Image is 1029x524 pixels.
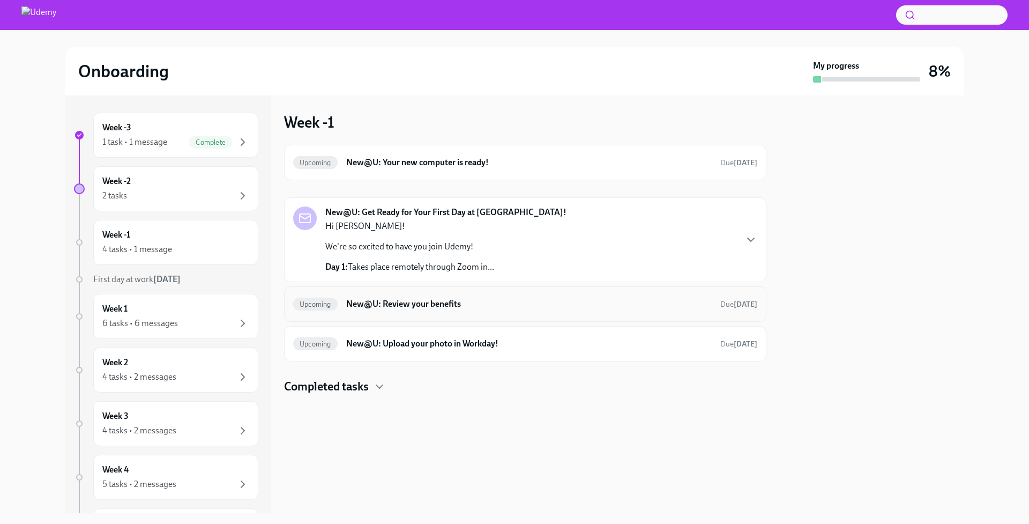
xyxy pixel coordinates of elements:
h6: Week 2 [102,357,128,368]
strong: Day 1: [325,262,348,272]
h3: 8% [929,62,951,81]
h6: Week -1 [102,229,130,241]
span: Due [720,340,757,349]
a: Week -14 tasks • 1 message [74,220,258,265]
h6: Week 1 [102,303,128,315]
a: Week 34 tasks • 2 messages [74,401,258,446]
h3: Week -1 [284,113,334,132]
a: UpcomingNew@U: Upload your photo in Workday!Due[DATE] [293,335,757,352]
span: Due [720,158,757,167]
strong: New@U: Get Ready for Your First Day at [GEOGRAPHIC_DATA]! [325,206,566,218]
p: We're so excited to have you join Udemy! [325,241,494,253]
a: Week -22 tasks [74,166,258,211]
h6: Week 3 [102,410,129,422]
img: Udemy [21,6,56,24]
p: Takes place remotely through Zoom in... [325,261,494,273]
h2: Onboarding [78,61,169,82]
strong: My progress [813,60,859,72]
div: 6 tasks • 6 messages [102,318,178,329]
strong: [DATE] [153,274,181,284]
h6: New@U: Review your benefits [346,298,712,310]
span: Due [720,300,757,309]
div: 4 tasks • 2 messages [102,371,176,383]
a: UpcomingNew@U: Your new computer is ready!Due[DATE] [293,154,757,171]
a: Week 45 tasks • 2 messages [74,455,258,500]
a: Week 24 tasks • 2 messages [74,348,258,393]
span: Upcoming [293,340,338,348]
span: October 8th, 2025 09:00 [720,339,757,349]
span: First day at work [93,274,181,284]
strong: [DATE] [734,340,757,349]
a: Week -31 task • 1 messageComplete [74,113,258,158]
span: Complete [189,138,232,146]
span: October 4th, 2025 12:00 [720,158,757,168]
h6: New@U: Your new computer is ready! [346,157,712,168]
a: Week 16 tasks • 6 messages [74,294,258,339]
strong: [DATE] [734,300,757,309]
a: First day at work[DATE] [74,274,258,285]
div: 4 tasks • 1 message [102,243,172,255]
h6: Week -2 [102,175,131,187]
div: 5 tasks • 2 messages [102,478,176,490]
strong: [DATE] [734,158,757,167]
span: Upcoming [293,159,338,167]
h6: New@U: Upload your photo in Workday! [346,338,712,350]
div: 2 tasks [102,190,127,202]
div: 4 tasks • 2 messages [102,425,176,437]
div: 1 task • 1 message [102,136,167,148]
p: Hi [PERSON_NAME]! [325,220,494,232]
a: UpcomingNew@U: Review your benefitsDue[DATE] [293,296,757,313]
span: Upcoming [293,300,338,308]
h6: Week -3 [102,122,131,134]
h6: Week 4 [102,464,129,476]
span: October 13th, 2025 09:00 [720,299,757,309]
h4: Completed tasks [284,379,369,395]
div: Completed tasks [284,379,766,395]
